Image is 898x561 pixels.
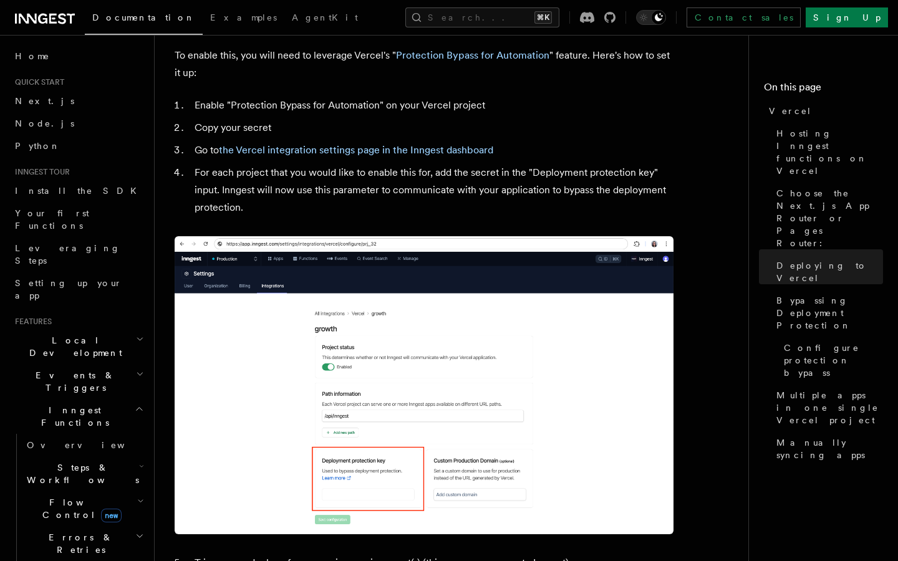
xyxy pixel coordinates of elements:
[15,278,122,300] span: Setting up your app
[806,7,888,27] a: Sign Up
[771,289,883,337] a: Bypassing Deployment Protection
[771,182,883,254] a: Choose the Next.js App Router or Pages Router:
[10,45,147,67] a: Home
[10,364,147,399] button: Events & Triggers
[22,456,147,491] button: Steps & Workflows
[92,12,195,22] span: Documentation
[284,4,365,34] a: AgentKit
[22,531,135,556] span: Errors & Retries
[101,509,122,522] span: new
[15,208,89,231] span: Your first Functions
[10,272,147,307] a: Setting up your app
[771,122,883,182] a: Hosting Inngest functions on Vercel
[10,112,147,135] a: Node.js
[22,434,147,456] a: Overview
[210,12,277,22] span: Examples
[534,11,552,24] kbd: ⌘K
[776,436,883,461] span: Manually syncing apps
[10,202,147,237] a: Your first Functions
[85,4,203,35] a: Documentation
[10,329,147,364] button: Local Development
[405,7,559,27] button: Search...⌘K
[771,384,883,431] a: Multiple apps in one single Vercel project
[22,496,137,521] span: Flow Control
[22,526,147,561] button: Errors & Retries
[776,294,883,332] span: Bypassing Deployment Protection
[784,342,883,379] span: Configure protection bypass
[191,164,673,216] li: For each project that you would like to enable this for, add the secret in the "Deployment protec...
[15,243,120,266] span: Leveraging Steps
[769,105,812,117] span: Vercel
[764,100,883,122] a: Vercel
[764,80,883,100] h4: On this page
[175,236,673,534] img: A Vercel protection bypass secret added in the Inngest dashboard
[10,399,147,434] button: Inngest Functions
[687,7,801,27] a: Contact sales
[10,90,147,112] a: Next.js
[776,127,883,177] span: Hosting Inngest functions on Vercel
[771,431,883,466] a: Manually syncing apps
[779,337,883,384] a: Configure protection bypass
[219,144,493,156] a: the Vercel integration settings page in the Inngest dashboard
[10,404,135,429] span: Inngest Functions
[636,10,666,25] button: Toggle dark mode
[22,461,139,486] span: Steps & Workflows
[776,187,883,249] span: Choose the Next.js App Router or Pages Router:
[10,237,147,272] a: Leveraging Steps
[15,50,50,62] span: Home
[10,317,52,327] span: Features
[776,259,883,284] span: Deploying to Vercel
[292,12,358,22] span: AgentKit
[771,254,883,289] a: Deploying to Vercel
[22,491,147,526] button: Flow Controlnew
[191,97,673,114] li: Enable "Protection Bypass for Automation" on your Vercel project
[10,77,64,87] span: Quick start
[10,167,70,177] span: Inngest tour
[15,118,74,128] span: Node.js
[203,4,284,34] a: Examples
[776,389,883,426] span: Multiple apps in one single Vercel project
[15,96,74,106] span: Next.js
[191,119,673,137] li: Copy your secret
[10,369,136,394] span: Events & Triggers
[15,141,60,151] span: Python
[396,49,549,61] a: Protection Bypass for Automation
[10,334,136,359] span: Local Development
[10,135,147,157] a: Python
[15,186,144,196] span: Install the SDK
[27,440,155,450] span: Overview
[191,141,673,159] li: Go to
[10,180,147,202] a: Install the SDK
[175,47,673,82] p: To enable this, you will need to leverage Vercel's " " feature. Here's how to set it up:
